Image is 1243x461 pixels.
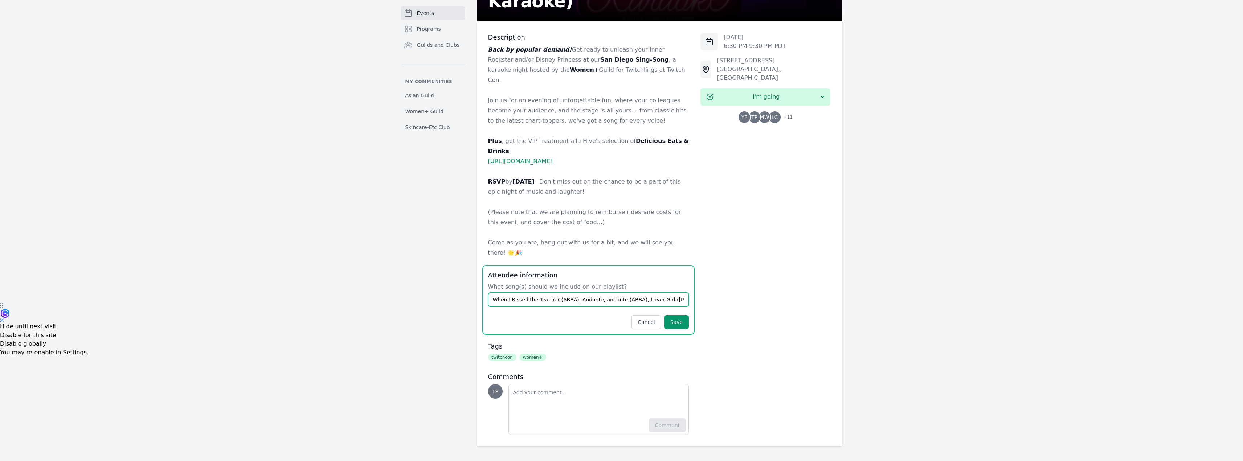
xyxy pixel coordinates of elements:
[488,178,506,185] strong: RSVP
[417,41,460,49] span: Guilds and Clubs
[714,92,819,101] span: I'm going
[488,46,572,53] em: Back by popular demand!
[519,354,546,361] span: women+
[600,56,669,63] strong: San Diego Sing-Song
[488,342,689,351] h3: Tags
[488,283,689,291] label: What song(s) should we include on our playlist?
[772,115,778,120] span: LC
[631,315,661,329] button: Cancel
[401,38,465,52] a: Guilds and Clubs
[401,89,465,102] a: Asian Guild
[664,315,689,329] button: Save
[488,207,689,227] p: (Please note that we are planning to reimburse rideshare costs for this event, and cover the cost...
[488,137,502,144] strong: Plus
[760,115,769,120] span: MW
[405,92,434,99] span: Asian Guild
[405,108,443,115] span: Women+ Guild
[401,6,465,20] a: Events
[488,95,689,126] p: Join us for an evening of unforgettable fun, where your colleagues become your audience, and the ...
[488,45,689,85] p: Get ready to unleash your inner Rockstar and/or Disney Princess at our , a karaoke night hosted b...
[649,418,686,432] button: Comment
[417,9,434,17] span: Events
[492,389,498,394] span: TP
[401,79,465,85] p: My communities
[488,238,689,258] p: Come as you are, hang out with us for a bit, and we will see you there! 🌟🎉
[488,271,689,280] h3: Attendee information
[488,158,553,165] a: [URL][DOMAIN_NAME]
[488,137,689,155] strong: Delicious Eats & Drinks
[512,178,535,185] strong: [DATE]
[724,42,786,50] p: 6:30 PM - 9:30 PM PDT
[751,115,757,120] span: TP
[401,121,465,134] a: Skincare-Etc Club
[488,136,689,156] p: , get the VIP Treatment a'la Hive's selection of
[488,354,516,361] span: twitchcon
[488,372,689,381] h3: Comments
[570,66,599,73] strong: Women+
[417,25,441,33] span: Programs
[401,105,465,118] a: Women+ Guild
[741,115,747,120] span: YF
[488,33,689,42] h3: Description
[401,6,465,134] nav: Sidebar
[488,177,689,197] p: by – Don’t miss out on the chance to be a part of this epic night of music and laughter!
[724,33,786,42] p: [DATE]
[717,57,782,81] span: [STREET_ADDRESS][GEOGRAPHIC_DATA], , [GEOGRAPHIC_DATA]
[401,22,465,36] a: Programs
[700,88,830,106] button: I'm going
[779,113,793,123] span: + 11
[405,124,450,131] span: Skincare-Etc Club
